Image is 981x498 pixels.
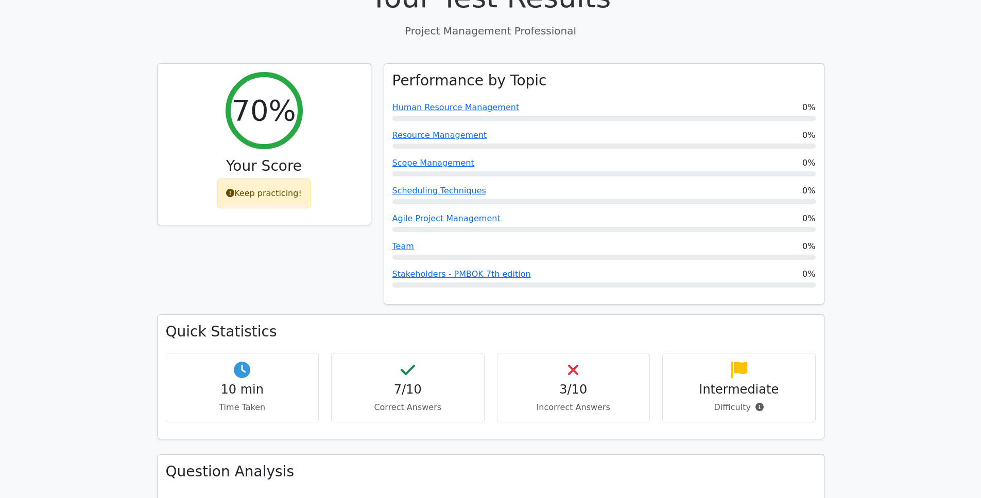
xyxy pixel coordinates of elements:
[802,185,815,197] span: 0%
[175,382,311,397] h4: 10 min
[802,268,815,280] span: 0%
[392,72,547,90] h3: Performance by Topic
[175,401,311,414] p: Time Taken
[166,157,363,175] h3: Your Score
[392,158,474,168] a: Scope Management
[217,179,311,208] div: Keep practicing!
[506,401,642,414] p: Incorrect Answers
[392,102,520,112] a: Human Resource Management
[506,382,642,397] h4: 3/10
[802,212,815,225] span: 0%
[166,463,816,481] h3: Question Analysis
[157,23,824,39] p: Project Management Professional
[802,101,815,114] span: 0%
[392,214,501,223] a: Agile Project Management
[671,382,807,397] h4: Intermediate
[340,382,476,397] h4: 7/10
[392,130,487,140] a: Resource Management
[671,401,807,414] p: Difficulty
[232,93,296,128] h2: 70%
[392,241,414,251] a: Team
[802,157,815,169] span: 0%
[340,401,476,414] p: Correct Answers
[392,269,531,279] a: Stakeholders - PMBOK 7th edition
[392,186,486,195] a: Scheduling Techniques
[802,129,815,141] span: 0%
[166,323,816,341] h3: Quick Statistics
[802,240,815,253] span: 0%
